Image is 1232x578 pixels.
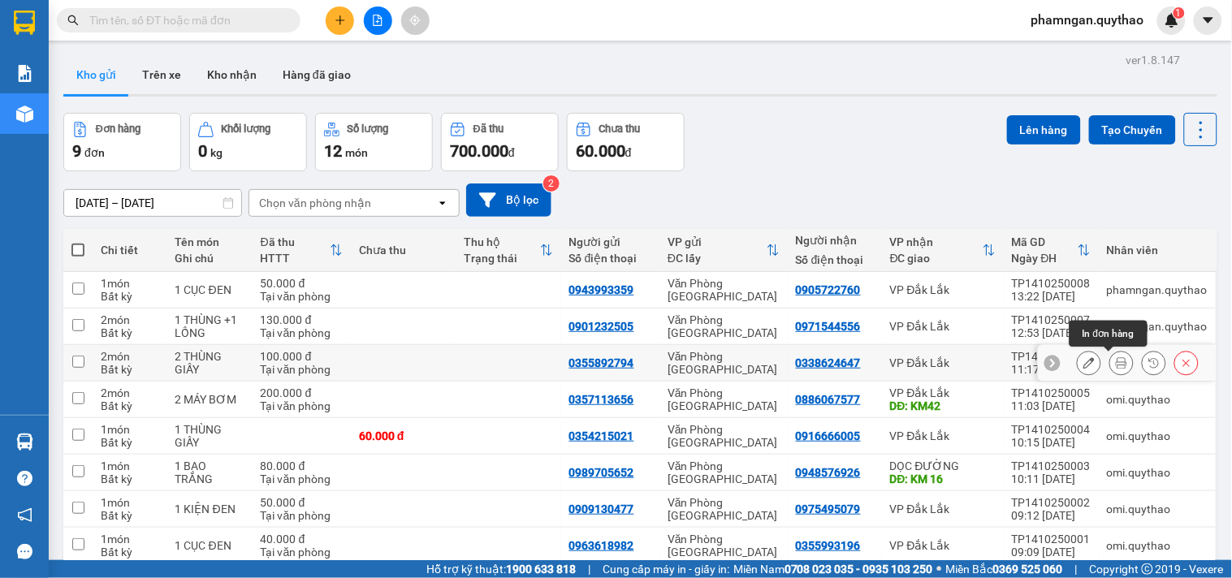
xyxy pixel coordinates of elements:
div: Đã thu [473,123,504,135]
span: Nhận: [190,15,229,32]
div: Người nhận [796,234,874,247]
div: 2 món [101,386,159,399]
sup: 1 [1174,7,1185,19]
div: Tại văn phòng [261,546,343,559]
span: CR : [12,87,37,104]
div: 0355993196 [796,539,861,552]
div: TP1410250008 [1012,277,1091,290]
img: logo-vxr [14,11,35,35]
div: Văn Phòng [GEOGRAPHIC_DATA] [14,14,179,53]
div: omi.quythao [1107,393,1208,406]
div: VP Đắk Lắk [890,320,996,333]
img: warehouse-icon [16,433,33,451]
span: đơn [84,146,105,159]
div: Tại văn phòng [261,290,343,303]
div: 2 món [101,313,159,326]
div: 0909130477 [569,503,634,515]
div: Văn Phòng [GEOGRAPHIC_DATA] [668,533,780,559]
button: Tạo Chuyến [1089,115,1176,144]
div: Tại văn phòng [261,399,343,412]
div: 0354215021 [569,429,634,442]
strong: 0369 525 060 [993,563,1063,576]
svg: open [436,196,449,209]
div: Bất kỳ [101,436,159,449]
span: Hỗ trợ kỹ thuật: [426,560,576,578]
div: phamngan.quythao [1107,320,1208,333]
div: 0901232505 [14,53,179,75]
div: 1 THÙNG +1 LỒNG [175,313,244,339]
div: Văn Phòng [GEOGRAPHIC_DATA] [668,350,780,376]
div: 11:03 [DATE] [1012,399,1091,412]
div: omi.quythao [1107,466,1208,479]
span: 12 [324,141,342,161]
div: 2 THÙNG GIẤY [175,350,244,376]
span: plus [335,15,346,26]
span: notification [17,507,32,523]
div: VP Đắk Lắk [890,503,996,515]
div: Tại văn phòng [261,509,343,522]
div: 0948576926 [796,466,861,479]
div: Văn Phòng [GEOGRAPHIC_DATA] [668,496,780,522]
span: | [588,560,590,578]
div: Văn Phòng [GEOGRAPHIC_DATA] [668,313,780,339]
button: Chưa thu60.000đ [567,113,685,171]
button: caret-down [1194,6,1222,35]
div: 1 món [101,496,159,509]
button: Kho gửi [63,55,129,94]
div: Chưa thu [599,123,641,135]
button: file-add [364,6,392,35]
div: 0338624647 [796,356,861,369]
span: 1 [1176,7,1182,19]
div: 1 món [101,533,159,546]
div: TP1410250002 [1012,496,1091,509]
button: plus [326,6,354,35]
div: Tại văn phòng [261,326,343,339]
div: Trạng thái [464,252,539,265]
button: aim [401,6,430,35]
div: 09:09 [DATE] [1012,546,1091,559]
strong: 1900 633 818 [506,563,576,576]
div: omi.quythao [1107,539,1208,552]
div: VP Đắk Lắk [190,14,304,53]
span: món [345,146,368,159]
div: TP1410250004 [1012,423,1091,436]
div: 60.000 đ [359,429,447,442]
div: omi.quythao [1107,429,1208,442]
div: Người gửi [569,235,651,248]
span: đ [625,146,632,159]
strong: 0708 023 035 - 0935 103 250 [785,563,933,576]
span: copyright [1142,563,1153,575]
div: ver 1.8.147 [1126,51,1181,69]
span: Miền Bắc [946,560,1063,578]
th: Toggle SortBy [456,229,560,272]
div: 1 món [101,277,159,290]
div: Ngày ĐH [1012,252,1078,265]
button: Lên hàng [1007,115,1081,144]
div: 40.000 đ [261,533,343,546]
div: Bất kỳ [101,546,159,559]
div: 100.000 đ [261,350,343,363]
div: 2 món [101,350,159,363]
div: Tên món [175,235,244,248]
button: Khối lượng0kg [189,113,307,171]
div: Tên hàng: 1 THÙNG +1 LỒNG ( : 2 ) [14,114,304,155]
button: Trên xe [129,55,194,94]
div: 50.000 đ [261,496,343,509]
div: 1 BAO TRẮNG [175,459,244,485]
div: 0963618982 [569,539,634,552]
div: TP1410250006 [1012,350,1091,363]
div: Văn Phòng [GEOGRAPHIC_DATA] [668,277,780,303]
div: 0355892794 [569,356,634,369]
div: 13:22 [DATE] [1012,290,1091,303]
div: 0901232505 [569,320,634,333]
span: 700.000 [450,141,508,161]
div: ĐC giao [890,252,983,265]
span: kg [210,146,223,159]
div: VP Đắk Lắk [890,429,996,442]
div: VP Đắk Lắk [890,356,996,369]
div: 2 MÁY BƠM [175,393,244,406]
div: Tại văn phòng [261,472,343,485]
div: Đã thu [261,235,330,248]
div: 12:53 [DATE] [1012,326,1091,339]
div: 0916666005 [796,429,861,442]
